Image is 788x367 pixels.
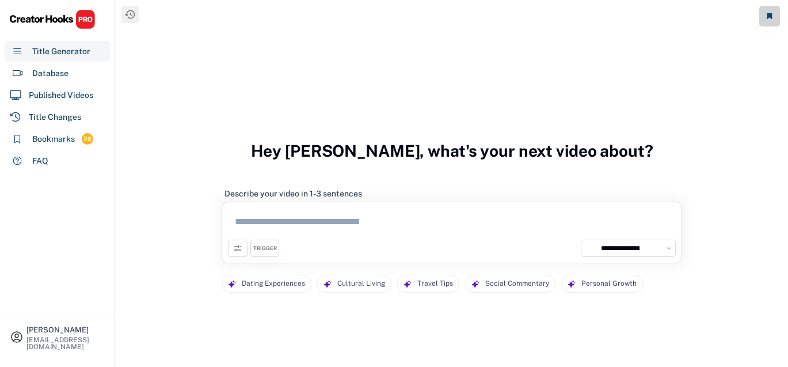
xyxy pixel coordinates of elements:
h3: Hey [PERSON_NAME], what's your next video about? [251,129,653,173]
div: Dating Experiences [242,275,305,292]
div: Describe your video in 1-3 sentences [224,188,362,199]
div: Social Commentary [485,275,549,292]
div: Published Videos [29,89,93,101]
div: Title Changes [29,111,81,123]
div: Travel Tips [417,275,453,292]
div: Cultural Living [337,275,385,292]
div: Title Generator [32,46,90,58]
div: TRIGGER [253,245,277,252]
img: CHPRO%20Logo.svg [9,9,96,29]
img: yH5BAEAAAAALAAAAAABAAEAAAIBRAA7 [584,243,595,254]
div: Bookmarks [32,133,75,145]
div: FAQ [32,155,48,167]
div: Personal Growth [581,275,637,292]
div: [PERSON_NAME] [26,326,105,334]
div: Database [32,67,68,80]
div: [EMAIL_ADDRESS][DOMAIN_NAME] [26,336,105,350]
div: 26 [82,134,93,144]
